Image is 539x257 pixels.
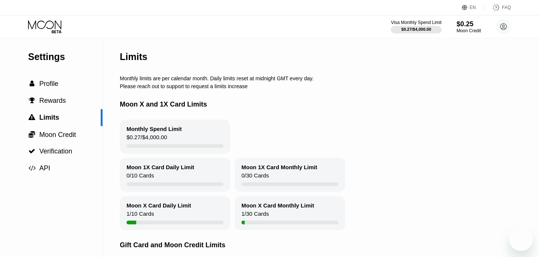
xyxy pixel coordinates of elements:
div: 0 / 10 Cards [127,172,154,182]
span: Moon Credit [39,131,76,138]
div: Moon X Card Daily Limit [127,202,191,209]
div:  [28,131,36,138]
div: Visa Monthly Spend Limit$0.27/$4,000.00 [391,20,441,33]
div: Moon 1X Card Daily Limit [127,164,194,170]
div: Moon X Card Monthly Limit [241,202,314,209]
div:  [28,80,36,87]
span: Limits [39,114,59,121]
div: $0.25 [457,20,481,28]
span: API [39,164,50,172]
iframe: Bouton de lancement de la fenêtre de messagerie, conversation en cours [509,227,533,251]
span:  [30,80,34,87]
div: FAQ [485,4,511,11]
span: Verification [39,147,72,155]
div: EN [470,5,476,10]
div: $0.27 / $4,000.00 [127,134,167,144]
div: Monthly Spend Limit [127,126,182,132]
span:  [28,131,35,138]
div: Settings [28,51,103,62]
div: Limits [120,51,147,62]
span:  [29,97,35,104]
div: FAQ [502,5,511,10]
div:  [28,114,36,121]
span: Profile [39,80,58,87]
div: 1 / 30 Cards [241,210,269,221]
span: Rewards [39,97,66,104]
div: Moon 1X Card Monthly Limit [241,164,317,170]
div: Moon Credit [457,28,481,33]
div: Visa Monthly Spend Limit [391,20,441,25]
div: 1 / 10 Cards [127,210,154,221]
span:  [28,165,36,171]
div: 0 / 30 Cards [241,172,269,182]
div: $0.25Moon Credit [457,20,481,33]
span:  [28,114,35,121]
div: $0.27 / $4,000.00 [401,27,431,32]
div:  [28,97,36,104]
div:  [28,148,36,155]
span:  [28,148,35,155]
div: EN [462,4,485,11]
